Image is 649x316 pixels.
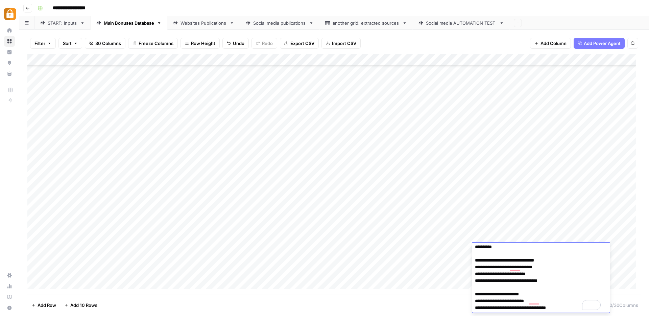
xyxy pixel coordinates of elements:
div: START: inputs [48,20,77,26]
button: Undo [222,38,249,49]
a: Social media AUTOMATION TEST [413,16,510,30]
a: Browse [4,36,15,47]
div: Social media AUTOMATION TEST [426,20,497,26]
a: another grid: extracted sources [319,16,413,30]
span: Filter [34,40,45,47]
button: Add 10 Rows [60,300,101,311]
div: Social media publications [253,20,306,26]
a: Home [4,25,15,36]
span: Undo [233,40,244,47]
button: Add Row [27,300,60,311]
button: Import CSV [321,38,361,49]
div: Websites Publications [181,20,227,26]
button: Workspace: Adzz [4,5,15,22]
span: Add Power Agent [584,40,621,47]
a: Websites Publications [167,16,240,30]
a: Social media publications [240,16,319,30]
button: Freeze Columns [128,38,178,49]
a: Insights [4,47,15,58]
button: Filter [30,38,56,49]
button: Help + Support [4,302,15,313]
button: Export CSV [280,38,319,49]
img: Adzz Logo [4,8,16,20]
button: Add Column [530,38,571,49]
span: Import CSV [332,40,356,47]
a: Your Data [4,68,15,79]
span: Add Column [540,40,567,47]
button: Redo [251,38,277,49]
a: Learning Hub [4,292,15,302]
div: another grid: extracted sources [333,20,400,26]
span: 30 Columns [95,40,121,47]
div: 30/30 Columns [598,300,641,311]
span: Add 10 Rows [70,302,97,309]
span: Sort [63,40,72,47]
a: Usage [4,281,15,292]
span: Freeze Columns [139,40,173,47]
div: Main Bonuses Database [104,20,154,26]
a: Main Bonuses Database [91,16,167,30]
button: 30 Columns [85,38,125,49]
a: Opportunities [4,58,15,68]
a: START: inputs [34,16,91,30]
button: Sort [58,38,82,49]
span: Add Row [38,302,56,309]
span: Row Height [191,40,215,47]
span: Export CSV [290,40,314,47]
span: Redo [262,40,273,47]
button: Add Power Agent [574,38,625,49]
textarea: To enrich screen reader interactions, please activate Accessibility in Grammarly extension settings [472,235,605,313]
button: Row Height [181,38,220,49]
a: Settings [4,270,15,281]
